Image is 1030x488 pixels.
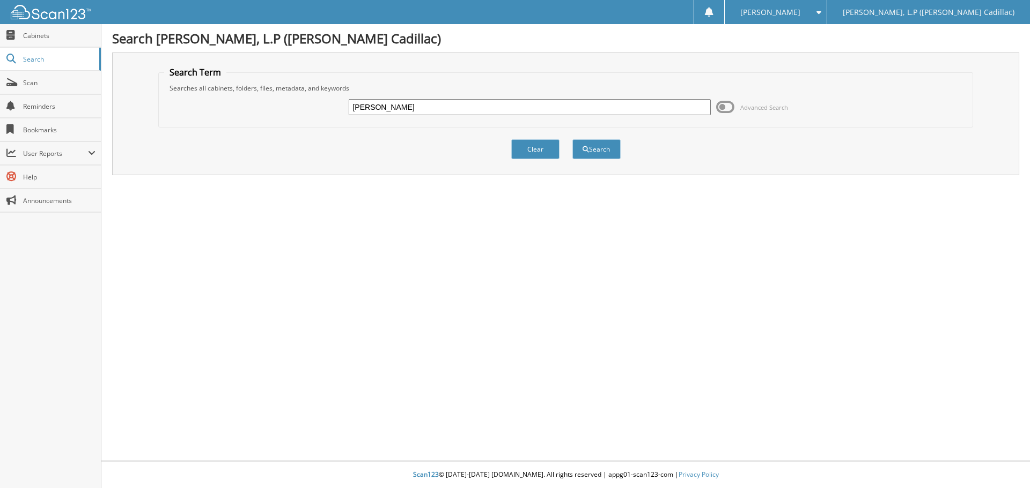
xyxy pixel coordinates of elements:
[23,55,94,64] span: Search
[23,149,88,158] span: User Reports
[23,78,95,87] span: Scan
[23,102,95,111] span: Reminders
[413,470,439,479] span: Scan123
[23,31,95,40] span: Cabinets
[23,172,95,182] span: Help
[101,462,1030,488] div: © [DATE]-[DATE] [DOMAIN_NAME]. All rights reserved | appg01-scan123-com |
[740,9,800,16] span: [PERSON_NAME]
[740,103,788,111] span: Advanced Search
[164,84,968,93] div: Searches all cabinets, folders, files, metadata, and keywords
[843,9,1014,16] span: [PERSON_NAME], L.P ([PERSON_NAME] Cadillac)
[164,66,226,78] legend: Search Term
[112,29,1019,47] h1: Search [PERSON_NAME], L.P ([PERSON_NAME] Cadillac)
[23,125,95,134] span: Bookmarks
[976,437,1030,488] iframe: Chat Widget
[23,196,95,205] span: Announcements
[11,5,91,19] img: scan123-logo-white.svg
[572,139,621,159] button: Search
[679,470,719,479] a: Privacy Policy
[511,139,560,159] button: Clear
